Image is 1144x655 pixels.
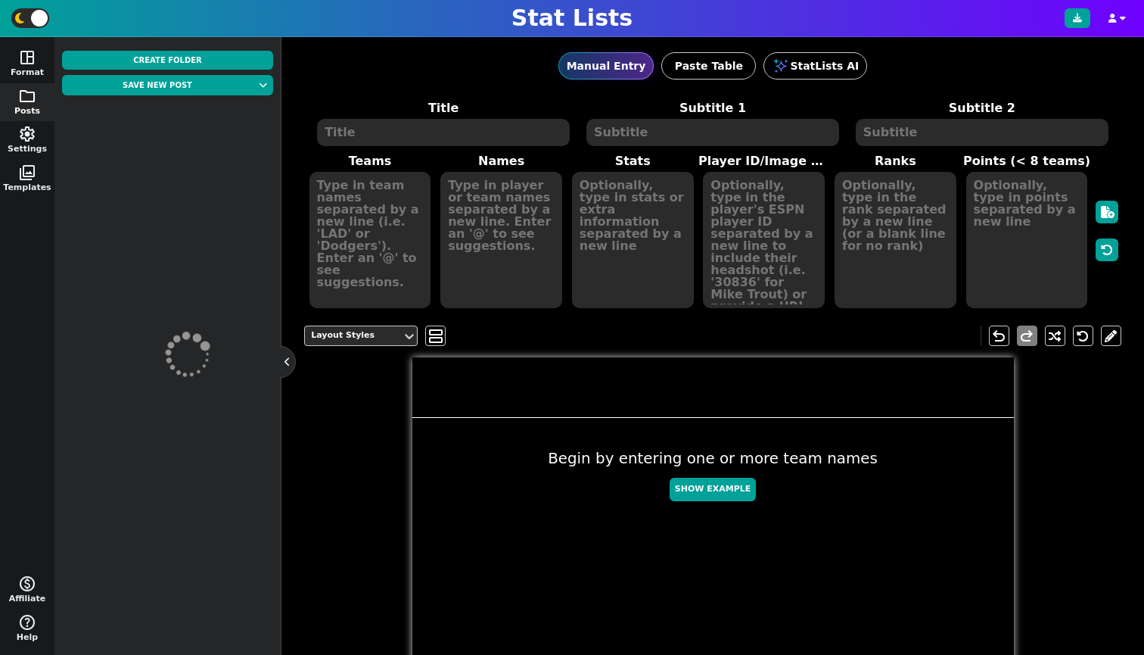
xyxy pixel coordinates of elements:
div: Begin by entering one or more team names [412,448,1014,508]
label: Title [309,99,578,117]
button: Paste Table [661,52,756,80]
div: Layout Styles [311,329,396,342]
label: Points (< 8 teams) [961,152,1093,170]
span: photo_library [18,164,36,182]
span: settings [18,125,36,143]
img: loading [161,328,214,381]
span: help [18,613,36,632]
button: Show Example [670,478,756,501]
button: Save new post [62,75,253,95]
h1: Stat Lists [511,5,633,32]
label: Names [436,152,567,170]
button: StatLists AI [763,52,867,80]
label: Ranks [830,152,962,170]
label: Player ID/Image URL [698,152,830,170]
button: Create Folder [62,51,273,70]
span: redo [1018,327,1036,345]
label: Teams [304,152,436,170]
label: Subtitle 1 [578,99,847,117]
button: Manual Entry [558,52,654,80]
label: Stats [567,152,698,170]
span: undo [990,327,1008,345]
span: monetization_on [18,575,36,593]
span: folder [18,87,36,105]
button: redo [1017,326,1037,346]
button: undo [989,326,1009,346]
label: Subtitle 2 [847,99,1117,117]
span: space_dashboard [18,48,36,67]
